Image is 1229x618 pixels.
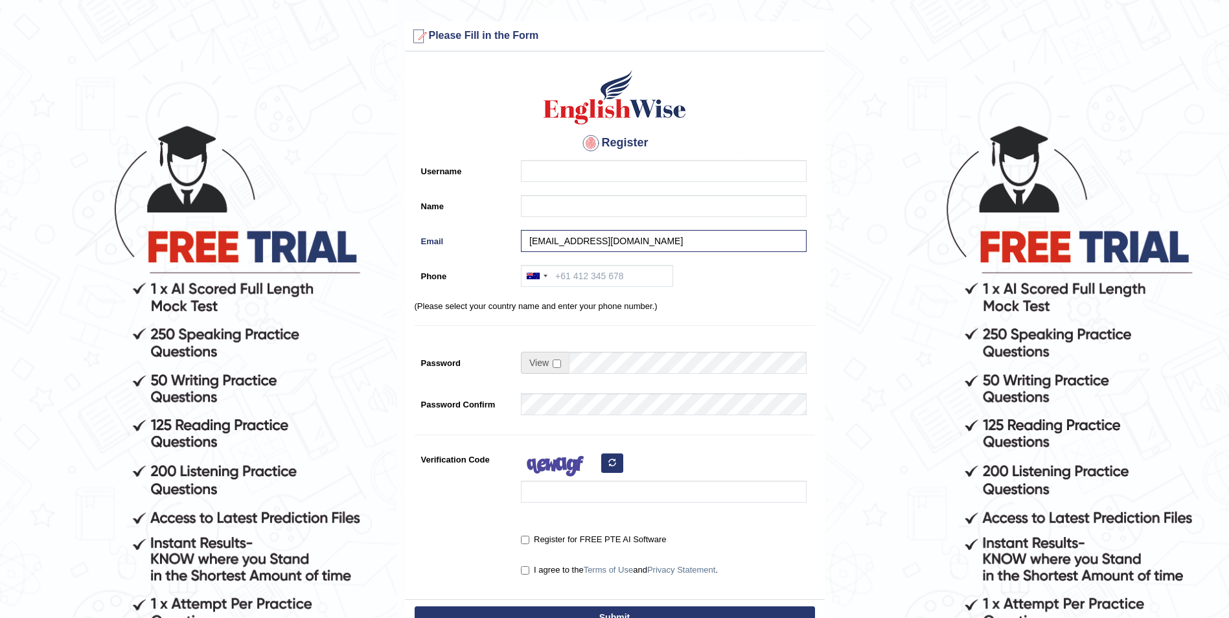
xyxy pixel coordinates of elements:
input: Register for FREE PTE AI Software [521,536,529,544]
div: Australia: +61 [522,266,551,286]
label: Username [415,160,515,177]
input: Show/Hide Password [553,360,561,368]
label: Phone [415,265,515,282]
label: Verification Code [415,448,515,466]
label: Name [415,195,515,212]
label: Register for FREE PTE AI Software [521,533,666,546]
label: Email [415,230,515,247]
h3: Please Fill in the Form [408,26,821,47]
input: I agree to theTerms of UseandPrivacy Statement. [521,566,529,575]
input: +61 412 345 678 [521,265,673,287]
label: Password [415,352,515,369]
label: Password Confirm [415,393,515,411]
label: I agree to the and . [521,564,718,577]
a: Terms of Use [584,565,634,575]
img: Logo of English Wise create a new account for intelligent practice with AI [541,68,689,126]
p: (Please select your country name and enter your phone number.) [415,300,815,312]
h4: Register [415,133,815,154]
a: Privacy Statement [647,565,716,575]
